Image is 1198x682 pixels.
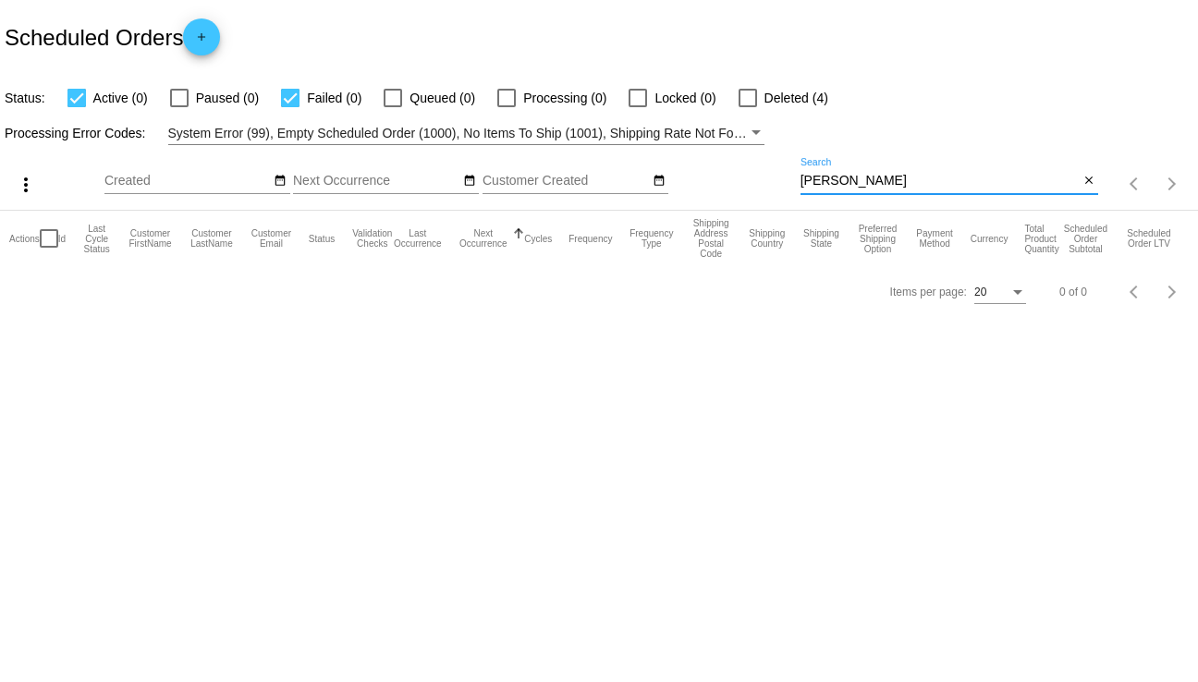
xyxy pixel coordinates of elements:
span: Paused (0) [196,87,259,109]
mat-icon: date_range [274,174,287,189]
button: Change sorting for Subtotal [1062,224,1109,254]
input: Customer Created [483,174,649,189]
div: 0 of 0 [1059,286,1087,298]
button: Previous page [1117,274,1154,311]
mat-select: Items per page: [974,286,1026,299]
input: Next Occurrence [293,174,459,189]
span: Failed (0) [307,87,361,109]
mat-icon: date_range [653,174,666,189]
button: Previous page [1117,165,1154,202]
button: Change sorting for PaymentMethod.Type [915,228,953,249]
button: Change sorting for CurrencyIso [971,233,1009,244]
button: Change sorting for LastProcessingCycleId [82,224,111,254]
div: Items per page: [890,286,967,298]
span: Deleted (4) [764,87,828,109]
mat-icon: more_vert [15,174,37,196]
span: Status: [5,91,45,105]
button: Change sorting for Status [309,233,335,244]
button: Change sorting for CustomerFirstName [128,228,173,249]
mat-header-cell: Total Product Quantity [1024,211,1062,266]
span: Processing Error Codes: [5,126,146,140]
span: 20 [974,286,986,298]
button: Next page [1154,165,1191,202]
h2: Scheduled Orders [5,18,220,55]
button: Change sorting for Cycles [524,233,552,244]
button: Change sorting for LifetimeValue [1126,228,1172,249]
button: Change sorting for CustomerLastName [189,228,234,249]
button: Change sorting for ShippingPostcode [691,218,731,259]
span: Active (0) [93,87,148,109]
button: Change sorting for NextOccurrenceUtc [458,228,507,249]
mat-header-cell: Actions [9,211,40,266]
button: Change sorting for PreferredShippingOption [857,224,899,254]
button: Change sorting for CustomerEmail [251,228,292,249]
mat-select: Filter by Processing Error Codes [168,122,765,145]
button: Change sorting for Frequency [568,233,612,244]
span: Queued (0) [410,87,475,109]
span: Locked (0) [654,87,715,109]
input: Created [104,174,271,189]
button: Change sorting for Id [58,233,66,244]
button: Change sorting for LastOccurrenceUtc [393,228,442,249]
button: Change sorting for ShippingState [802,228,839,249]
button: Change sorting for FrequencyType [629,228,674,249]
button: Clear [1079,172,1098,191]
span: Processing (0) [523,87,606,109]
mat-icon: add [190,30,213,53]
mat-header-cell: Validation Checks [351,211,393,266]
mat-icon: date_range [463,174,476,189]
input: Search [801,174,1080,189]
button: Next page [1154,274,1191,311]
mat-icon: close [1082,174,1095,189]
button: Change sorting for ShippingCountry [748,228,786,249]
